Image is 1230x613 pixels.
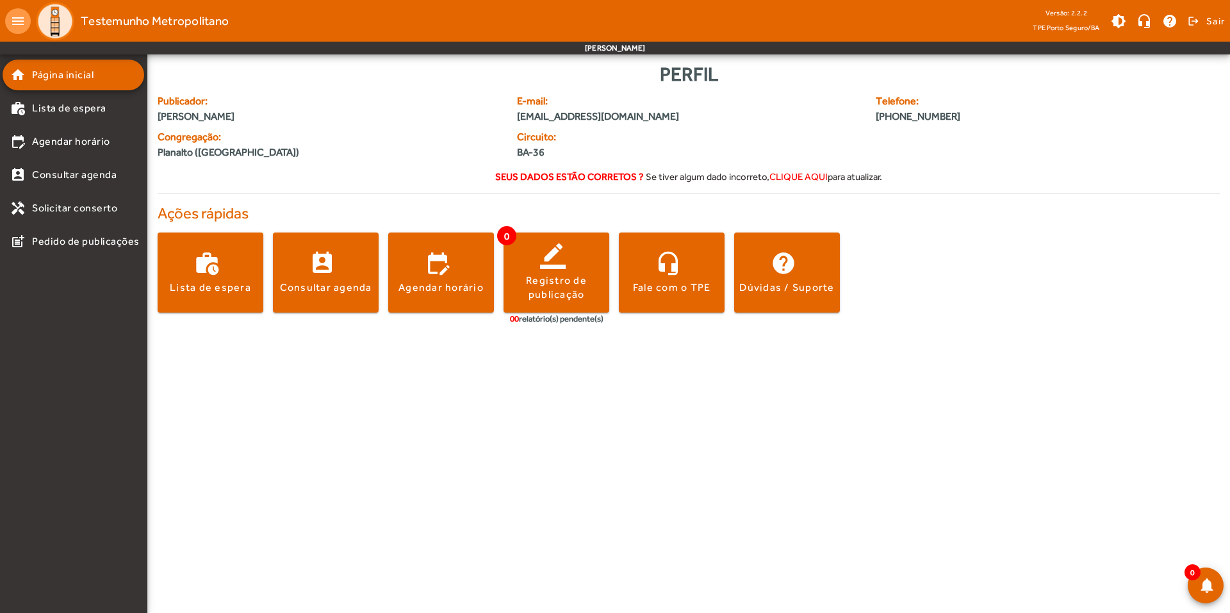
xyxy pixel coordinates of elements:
span: clique aqui [769,171,828,182]
span: 0 [1185,564,1201,580]
button: Agendar horário [388,233,494,313]
span: Lista de espera [32,101,106,116]
mat-icon: work_history [10,101,26,116]
button: Fale com o TPE [619,233,725,313]
button: Sair [1186,12,1225,31]
span: [PHONE_NUMBER] [876,109,1130,124]
mat-icon: menu [5,8,31,34]
div: Consultar agenda [280,281,372,295]
div: relatório(s) pendente(s) [510,313,603,325]
span: Página inicial [32,67,94,83]
span: Se tiver algum dado incorreto, para atualizar. [646,171,882,182]
span: Circuito: [517,129,681,145]
div: Versão: 2.2.2 [1033,5,1099,21]
h4: Ações rápidas [158,204,1220,223]
mat-icon: edit_calendar [10,134,26,149]
span: 0 [497,226,516,245]
span: 00 [510,314,519,323]
img: Logo TPE [36,2,74,40]
mat-icon: handyman [10,200,26,216]
mat-icon: home [10,67,26,83]
div: Registro de publicação [504,274,609,302]
span: E-mail: [517,94,861,109]
div: Agendar horário [398,281,484,295]
span: [EMAIL_ADDRESS][DOMAIN_NAME] [517,109,861,124]
span: Sair [1206,11,1225,31]
div: Dúvidas / Suporte [739,281,834,295]
mat-icon: perm_contact_calendar [10,167,26,183]
a: Testemunho Metropolitano [31,2,229,40]
span: BA-36 [517,145,681,160]
span: Agendar horário [32,134,110,149]
div: Lista de espera [170,281,251,295]
div: Perfil [158,60,1220,88]
button: Lista de espera [158,233,263,313]
button: Dúvidas / Suporte [734,233,840,313]
span: Planalto ([GEOGRAPHIC_DATA]) [158,145,299,160]
strong: Seus dados estão corretos ? [495,171,644,182]
span: Testemunho Metropolitano [81,11,229,31]
mat-icon: post_add [10,234,26,249]
span: Congregação: [158,129,502,145]
span: Solicitar conserto [32,200,117,216]
button: Consultar agenda [273,233,379,313]
button: Registro de publicação [504,233,609,313]
span: Pedido de publicações [32,234,140,249]
span: Consultar agenda [32,167,117,183]
div: Fale com o TPE [633,281,711,295]
span: Publicador: [158,94,502,109]
span: Telefone: [876,94,1130,109]
span: [PERSON_NAME] [158,109,502,124]
span: TPE Porto Seguro/BA [1033,21,1099,34]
